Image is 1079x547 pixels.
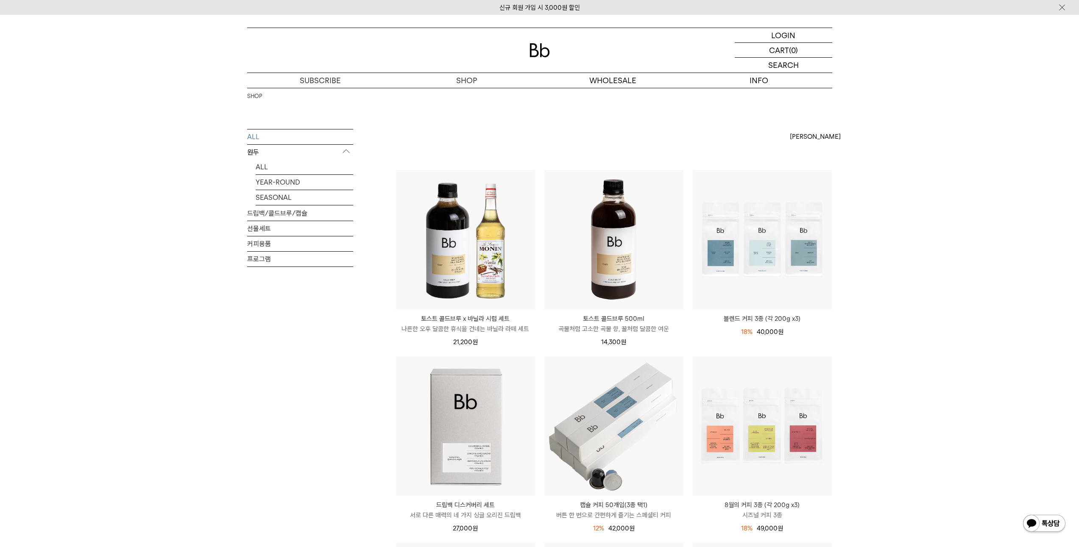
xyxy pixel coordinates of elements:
[593,523,604,533] div: 12%
[247,236,353,251] a: 커피용품
[601,338,626,346] span: 14,300
[396,170,535,309] img: 토스트 콜드브루 x 바닐라 시럽 세트
[757,525,783,532] span: 49,000
[608,525,635,532] span: 42,000
[778,328,783,336] span: 원
[769,43,789,57] p: CART
[247,252,353,266] a: 프로그램
[396,314,535,334] a: 토스트 콜드브루 x 바닐라 시럽 세트 나른한 오후 달콤한 휴식을 건네는 바닐라 라떼 세트
[693,314,832,324] a: 블렌드 커피 3종 (각 200g x3)
[247,145,353,160] p: 원두
[544,314,683,334] a: 토스트 콜드브루 500ml 곡물처럼 고소한 곡물 향, 꿀처럼 달콤한 여운
[472,338,478,346] span: 원
[757,328,783,336] span: 40,000
[544,500,683,510] p: 캡슐 커피 50개입(3종 택1)
[530,43,550,57] img: 로고
[540,73,686,88] p: WHOLESALE
[789,43,798,57] p: (0)
[693,500,832,510] p: 8월의 커피 3종 (각 200g x3)
[693,510,832,520] p: 시즈널 커피 3종
[396,324,535,334] p: 나른한 오후 달콤한 휴식을 건네는 바닐라 라떼 세트
[735,28,832,43] a: LOGIN
[621,338,626,346] span: 원
[256,160,353,174] a: ALL
[396,500,535,520] a: 드립백 디스커버리 세트 서로 다른 매력의 네 가지 싱글 오리진 드립백
[1022,514,1066,534] img: 카카오톡 채널 1:1 채팅 버튼
[247,92,262,101] a: SHOP
[247,73,393,88] a: SUBSCRIBE
[247,206,353,221] a: 드립백/콜드브루/캡슐
[396,510,535,520] p: 서로 다른 매력의 네 가지 싱글 오리진 드립백
[629,525,635,532] span: 원
[544,510,683,520] p: 버튼 한 번으로 간편하게 즐기는 스페셜티 커피
[544,324,683,334] p: 곡물처럼 고소한 곡물 향, 꿀처럼 달콤한 여운
[735,43,832,58] a: CART (0)
[771,28,795,42] p: LOGIN
[453,338,478,346] span: 21,200
[544,500,683,520] a: 캡슐 커피 50개입(3종 택1) 버튼 한 번으로 간편하게 즐기는 스페셜티 커피
[693,356,832,496] img: 8월의 커피 3종 (각 200g x3)
[768,58,799,73] p: SEARCH
[256,175,353,190] a: YEAR-ROUND
[396,500,535,510] p: 드립백 디스커버리 세트
[741,523,753,533] div: 18%
[741,327,753,337] div: 18%
[256,190,353,205] a: SEASONAL
[472,525,478,532] span: 원
[396,356,535,496] img: 드립백 디스커버리 세트
[693,500,832,520] a: 8월의 커피 3종 (각 200g x3) 시즈널 커피 3종
[544,356,683,496] img: 캡슐 커피 50개입(3종 택1)
[499,4,580,11] a: 신규 회원 가입 시 3,000원 할인
[247,221,353,236] a: 선물세트
[393,73,540,88] a: SHOP
[396,314,535,324] p: 토스트 콜드브루 x 바닐라 시럽 세트
[790,132,841,142] span: [PERSON_NAME]
[693,170,832,309] img: 블렌드 커피 3종 (각 200g x3)
[453,525,478,532] span: 27,000
[247,129,353,144] a: ALL
[544,170,683,309] img: 토스트 콜드브루 500ml
[686,73,832,88] p: INFO
[544,314,683,324] p: 토스트 콜드브루 500ml
[778,525,783,532] span: 원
